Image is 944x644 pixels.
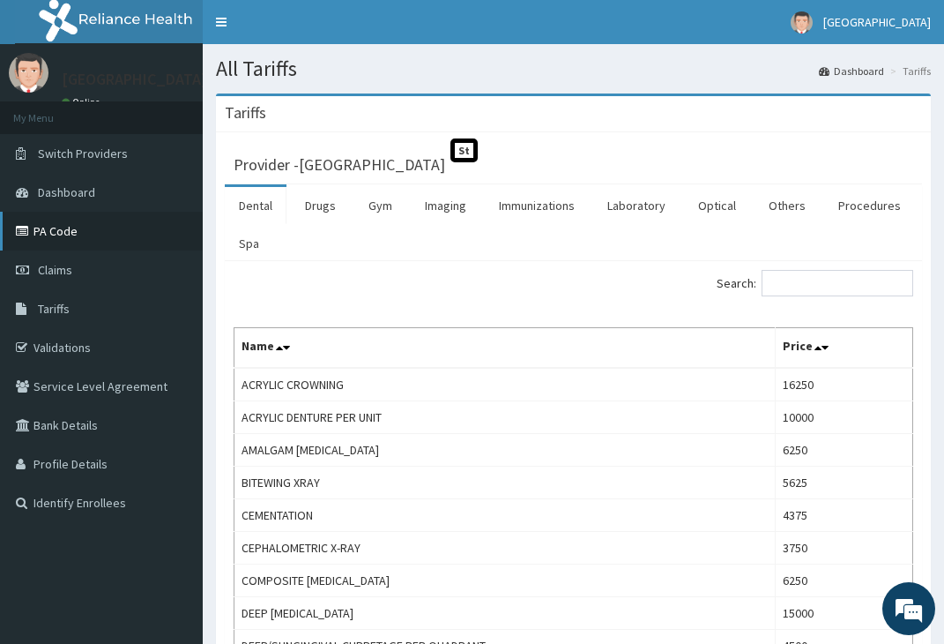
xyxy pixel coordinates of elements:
img: User Image [791,11,813,34]
td: CEPHALOMETRIC X-RAY [234,532,776,565]
td: 6250 [776,434,913,467]
th: Price [776,328,913,369]
td: 16250 [776,368,913,401]
a: Optical [684,187,750,224]
p: [GEOGRAPHIC_DATA] [62,71,207,87]
img: User Image [9,53,48,93]
a: Drugs [291,187,350,224]
th: Name [234,328,776,369]
td: ACRYLIC CROWNING [234,368,776,401]
td: 10000 [776,401,913,434]
td: COMPOSITE [MEDICAL_DATA] [234,565,776,597]
h3: Provider - [GEOGRAPHIC_DATA] [234,157,445,173]
input: Search: [762,270,913,296]
span: [GEOGRAPHIC_DATA] [823,14,931,30]
span: Switch Providers [38,146,128,161]
td: CEMENTATION [234,499,776,532]
a: Gym [354,187,406,224]
a: Dashboard [819,64,884,79]
td: 4375 [776,499,913,532]
a: Others [754,187,820,224]
span: Tariffs [38,301,70,317]
a: Dental [225,187,286,224]
td: 6250 [776,565,913,597]
span: St [450,139,478,162]
td: 15000 [776,597,913,630]
a: Online [62,96,104,109]
a: Procedures [824,187,915,224]
span: Claims [38,262,72,278]
label: Search: [717,270,913,296]
a: Immunizations [485,187,589,224]
td: 5625 [776,467,913,499]
a: Spa [225,225,273,262]
td: AMALGAM [MEDICAL_DATA] [234,434,776,467]
a: Laboratory [593,187,680,224]
h1: All Tariffs [216,57,931,80]
h3: Tariffs [225,105,266,121]
td: ACRYLIC DENTURE PER UNIT [234,401,776,434]
td: DEEP [MEDICAL_DATA] [234,597,776,630]
td: BITEWING XRAY [234,467,776,499]
a: Imaging [411,187,480,224]
td: 3750 [776,532,913,565]
li: Tariffs [886,64,931,79]
span: Dashboard [38,184,95,200]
